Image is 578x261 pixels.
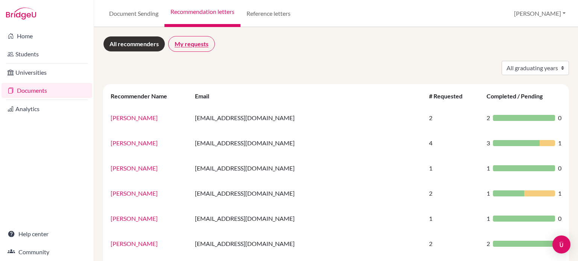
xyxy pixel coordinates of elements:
div: Email [195,92,217,100]
div: Completed / Pending [487,92,550,100]
td: [EMAIL_ADDRESS][DOMAIN_NAME] [190,155,424,181]
button: [PERSON_NAME] [511,6,569,21]
a: Community [2,244,92,259]
div: Recommender Name [111,92,175,100]
span: 0 [558,214,561,223]
a: All recommenders [103,36,165,52]
span: 0 [558,113,561,122]
td: 2 [424,181,482,206]
span: 2 [487,239,490,248]
a: Universities [2,65,92,80]
div: # Requested [429,92,470,100]
span: 2 [487,113,490,122]
td: [EMAIL_ADDRESS][DOMAIN_NAME] [190,206,424,231]
a: Help center [2,226,92,241]
div: Open Intercom Messenger [552,235,570,253]
a: [PERSON_NAME] [111,139,158,146]
span: 1 [487,189,490,198]
a: [PERSON_NAME] [111,215,158,222]
span: 3 [487,139,490,148]
td: [EMAIL_ADDRESS][DOMAIN_NAME] [190,130,424,155]
td: [EMAIL_ADDRESS][DOMAIN_NAME] [190,105,424,130]
td: 1 [424,155,482,181]
a: [PERSON_NAME] [111,190,158,197]
td: 4 [424,130,482,155]
a: [PERSON_NAME] [111,240,158,247]
a: My requests [168,36,215,52]
a: [PERSON_NAME] [111,164,158,172]
a: Students [2,47,92,62]
td: 2 [424,231,482,256]
td: [EMAIL_ADDRESS][DOMAIN_NAME] [190,181,424,206]
span: 1 [487,164,490,173]
a: [PERSON_NAME] [111,114,158,121]
td: [EMAIL_ADDRESS][DOMAIN_NAME] [190,231,424,256]
span: 0 [558,164,561,173]
span: 1 [487,214,490,223]
a: Documents [2,83,92,98]
span: 1 [558,139,561,148]
td: 1 [424,206,482,231]
a: Home [2,29,92,44]
span: 1 [558,189,561,198]
img: Bridge-U [6,8,36,20]
a: Analytics [2,101,92,116]
td: 2 [424,105,482,130]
